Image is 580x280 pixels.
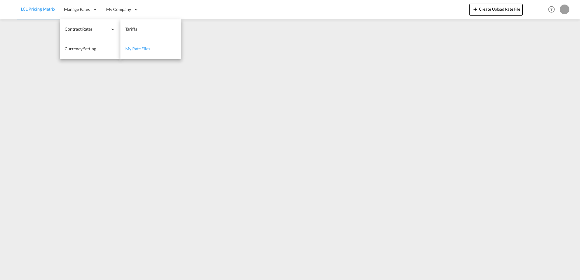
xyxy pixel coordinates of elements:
[106,6,131,12] span: My Company
[120,39,181,59] a: My Rate Files
[65,26,108,32] span: Contract Rates
[125,26,137,32] span: Tariffs
[546,4,557,15] span: Help
[125,46,150,51] span: My Rate Files
[21,6,56,12] span: LCL Pricing Matrix
[472,5,479,13] md-icon: icon-plus 400-fg
[120,19,181,39] a: Tariffs
[64,6,90,12] span: Manage Rates
[60,19,120,39] div: Contract Rates
[60,39,120,59] a: Currency Setting
[469,4,523,16] button: icon-plus 400-fgCreate Upload Rate File
[546,4,560,15] div: Help
[65,46,96,51] span: Currency Setting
